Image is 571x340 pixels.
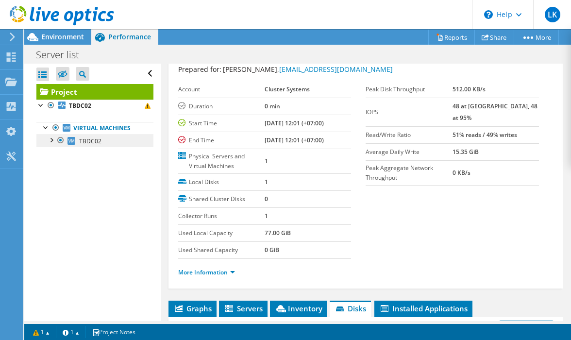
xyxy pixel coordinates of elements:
[108,32,151,41] span: Performance
[36,84,153,100] a: Project
[279,65,393,74] a: [EMAIL_ADDRESS][DOMAIN_NAME]
[178,65,221,74] label: Prepared for:
[32,50,94,60] h1: Server list
[265,102,280,110] b: 0 min
[265,157,268,165] b: 1
[366,147,452,157] label: Average Daily Write
[36,100,153,112] a: TBDC02
[36,135,153,147] a: TBDC02
[178,211,265,221] label: Collector Runs
[265,178,268,186] b: 1
[26,326,56,338] a: 1
[366,163,452,183] label: Peak Aggregate Network Throughput
[178,136,265,145] label: End Time
[56,326,86,338] a: 1
[265,195,268,203] b: 0
[36,122,153,135] a: Virtual Machines
[224,304,263,313] span: Servers
[453,148,479,156] b: 15.35 GiB
[85,326,142,338] a: Project Notes
[178,268,235,276] a: More Information
[366,130,452,140] label: Read/Write Ratio
[265,212,268,220] b: 1
[223,65,393,74] span: [PERSON_NAME],
[69,102,91,110] b: TBDC02
[265,229,291,237] b: 77.00 GiB
[514,30,559,45] a: More
[275,304,322,313] span: Inventory
[178,119,265,128] label: Start Time
[428,30,475,45] a: Reports
[379,304,468,313] span: Installed Applications
[178,152,265,171] label: Physical Servers and Virtual Machines
[335,304,366,313] span: Disks
[453,85,486,93] b: 512.00 KB/s
[178,85,265,94] label: Account
[484,10,493,19] svg: \n
[453,169,470,177] b: 0 KB/s
[474,30,514,45] a: Share
[79,137,101,145] span: TBDC02
[545,7,560,22] span: LK
[265,119,324,127] b: [DATE] 12:01 (+07:00)
[499,321,554,333] a: Export to Excel
[178,228,265,238] label: Used Local Capacity
[178,194,265,204] label: Shared Cluster Disks
[265,85,310,93] b: Cluster Systems
[265,136,324,144] b: [DATE] 12:01 (+07:00)
[173,304,212,313] span: Graphs
[366,107,452,117] label: IOPS
[178,177,265,187] label: Local Disks
[178,245,265,255] label: Used Shared Capacity
[41,32,84,41] span: Environment
[453,131,517,139] b: 51% reads / 49% writes
[178,102,265,111] label: Duration
[366,85,452,94] label: Peak Disk Throughput
[265,246,279,254] b: 0 GiB
[453,102,537,122] b: 48 at [GEOGRAPHIC_DATA], 48 at 95%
